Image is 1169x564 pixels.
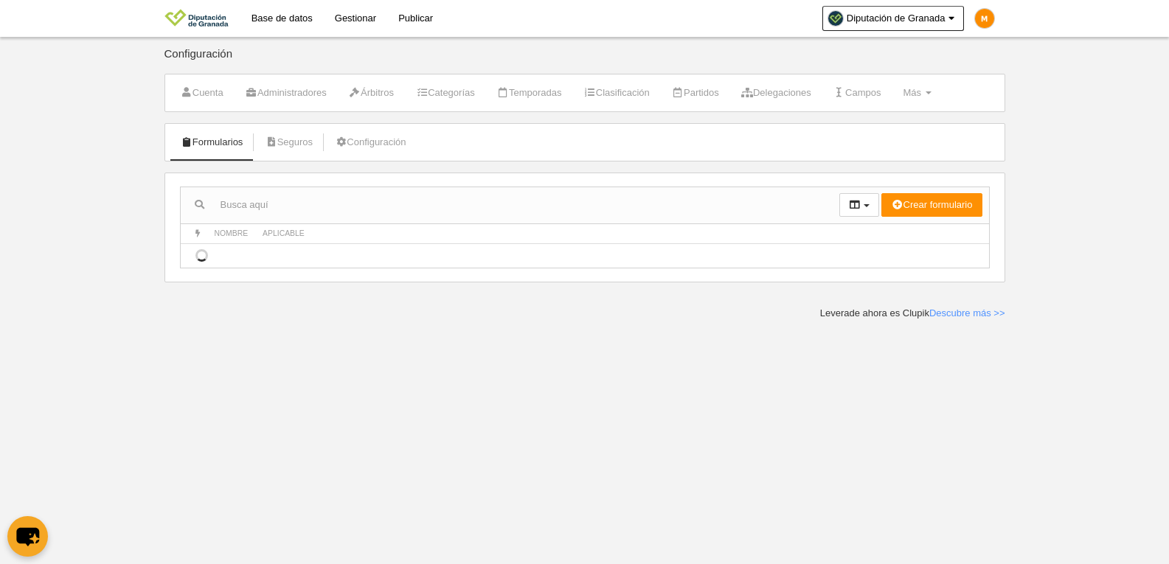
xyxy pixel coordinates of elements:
a: Delegaciones [733,82,819,104]
span: Nombre [215,229,249,237]
a: Más [895,82,939,104]
input: Busca aquí [181,194,839,216]
button: Crear formulario [881,193,982,217]
a: Diputación de Granada [822,6,964,31]
span: Más [903,87,921,98]
div: Leverade ahora es Clupik [820,307,1005,320]
a: Categorías [408,82,483,104]
a: Campos [825,82,889,104]
a: Cuenta [173,82,232,104]
a: Administradores [237,82,335,104]
img: Oa6SvBRBA39l.30x30.jpg [828,11,843,26]
a: Partidos [664,82,727,104]
a: Seguros [257,131,321,153]
a: Árbitros [341,82,402,104]
span: Aplicable [263,229,305,237]
img: c2l6ZT0zMHgzMCZmcz05JnRleHQ9TSZiZz1mYjhjMDA%3D.png [975,9,994,28]
div: Configuración [164,48,1005,74]
a: Formularios [173,131,252,153]
a: Temporadas [489,82,570,104]
a: Configuración [327,131,414,153]
a: Descubre más >> [929,307,1005,318]
span: Diputación de Granada [847,11,946,26]
a: Clasificación [576,82,658,104]
img: Diputación de Granada [164,9,229,27]
button: chat-button [7,516,48,557]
